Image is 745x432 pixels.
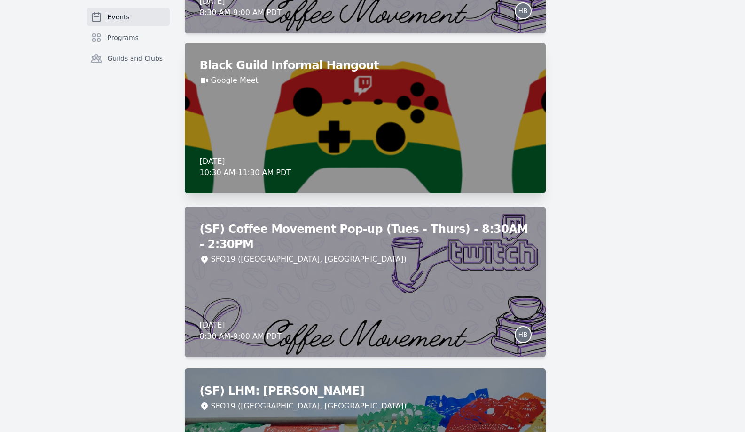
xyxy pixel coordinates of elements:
[211,400,407,412] div: SFO19 ([GEOGRAPHIC_DATA], [GEOGRAPHIC_DATA])
[108,12,130,22] span: Events
[87,49,170,68] a: Guilds and Clubs
[200,58,531,73] h2: Black Guild Informal Hangout
[185,207,546,357] a: (SF) Coffee Movement Pop-up (Tues - Thurs) - 8:30AM - 2:30PMSFO19 ([GEOGRAPHIC_DATA], [GEOGRAPHIC...
[211,75,259,86] a: Google Meet
[200,384,531,399] h2: (SF) LHM: [PERSON_NAME]
[185,43,546,193] a: Black Guild Informal HangoutGoogle Meet[DATE]10:30 AM-11:30 AM PDT
[518,8,527,14] span: HB
[87,8,170,83] nav: Sidebar
[200,156,291,178] div: [DATE] 10:30 AM - 11:30 AM PDT
[108,33,139,42] span: Programs
[518,331,527,338] span: HB
[200,320,282,342] div: [DATE] 8:30 AM - 9:00 AM PDT
[211,254,407,265] div: SFO19 ([GEOGRAPHIC_DATA], [GEOGRAPHIC_DATA])
[87,8,170,26] a: Events
[87,28,170,47] a: Programs
[108,54,163,63] span: Guilds and Clubs
[200,222,531,252] h2: (SF) Coffee Movement Pop-up (Tues - Thurs) - 8:30AM - 2:30PM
